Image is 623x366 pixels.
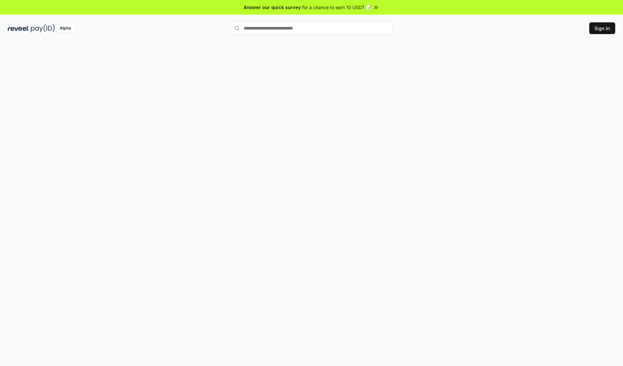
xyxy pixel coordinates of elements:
button: Sign In [589,22,615,34]
img: pay_id [31,24,55,32]
span: for a chance to earn 10 USDT 📝 [302,4,372,11]
div: Alpha [56,24,74,32]
img: reveel_dark [8,24,30,32]
span: Answer our quick survey [244,4,301,11]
